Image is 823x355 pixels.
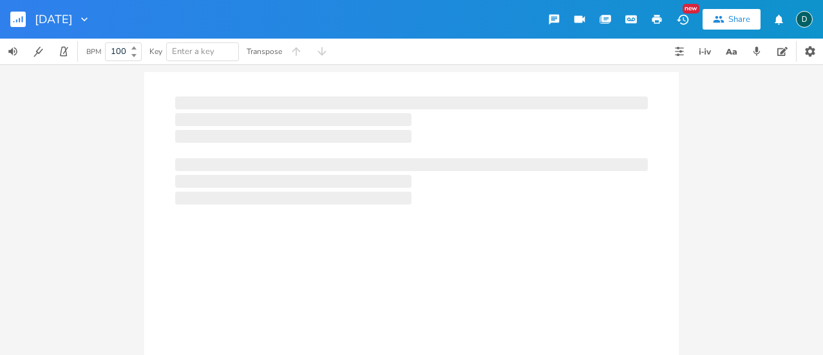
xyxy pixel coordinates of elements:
div: Share [728,14,750,25]
div: Transpose [247,48,282,55]
div: BPM [86,48,101,55]
button: Share [703,9,761,30]
button: New [670,8,695,31]
button: D [796,5,813,34]
div: New [683,4,699,14]
span: [DATE] [35,14,73,25]
div: Key [149,48,162,55]
span: Enter a key [172,46,214,57]
div: dkaraytug [796,11,813,28]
